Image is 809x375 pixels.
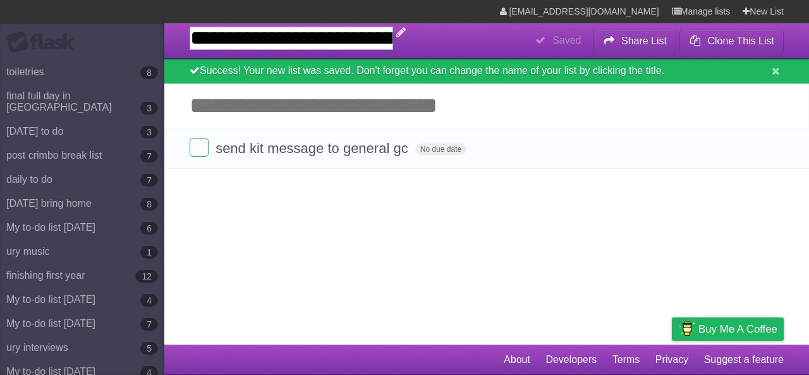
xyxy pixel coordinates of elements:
a: About [504,348,530,372]
button: Share List [593,30,677,52]
span: send kit message to general gc [216,140,411,156]
b: 7 [140,174,158,187]
a: Terms [612,348,640,372]
div: Flask [6,31,82,54]
b: 5 [140,342,158,355]
b: 12 [135,270,158,283]
b: 8 [140,198,158,211]
b: 4 [140,294,158,307]
img: Buy me a coffee [678,318,695,340]
b: Saved [552,35,581,46]
label: Done [190,138,209,157]
b: 6 [140,222,158,235]
span: Buy me a coffee [698,318,777,340]
div: Success! Your new list was saved. Don't forget you can change the name of your list by clicking t... [164,59,809,83]
a: Developers [545,348,597,372]
a: Buy me a coffee [672,317,784,341]
span: No due date [415,144,466,155]
b: Clone This List [707,35,774,46]
b: 1 [140,246,158,259]
b: 3 [140,126,158,138]
b: 8 [140,66,158,79]
b: 7 [140,150,158,163]
b: Share List [621,35,667,46]
a: Suggest a feature [704,348,784,372]
button: Clone This List [679,30,784,52]
b: 3 [140,102,158,114]
a: Privacy [655,348,688,372]
b: 7 [140,318,158,331]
